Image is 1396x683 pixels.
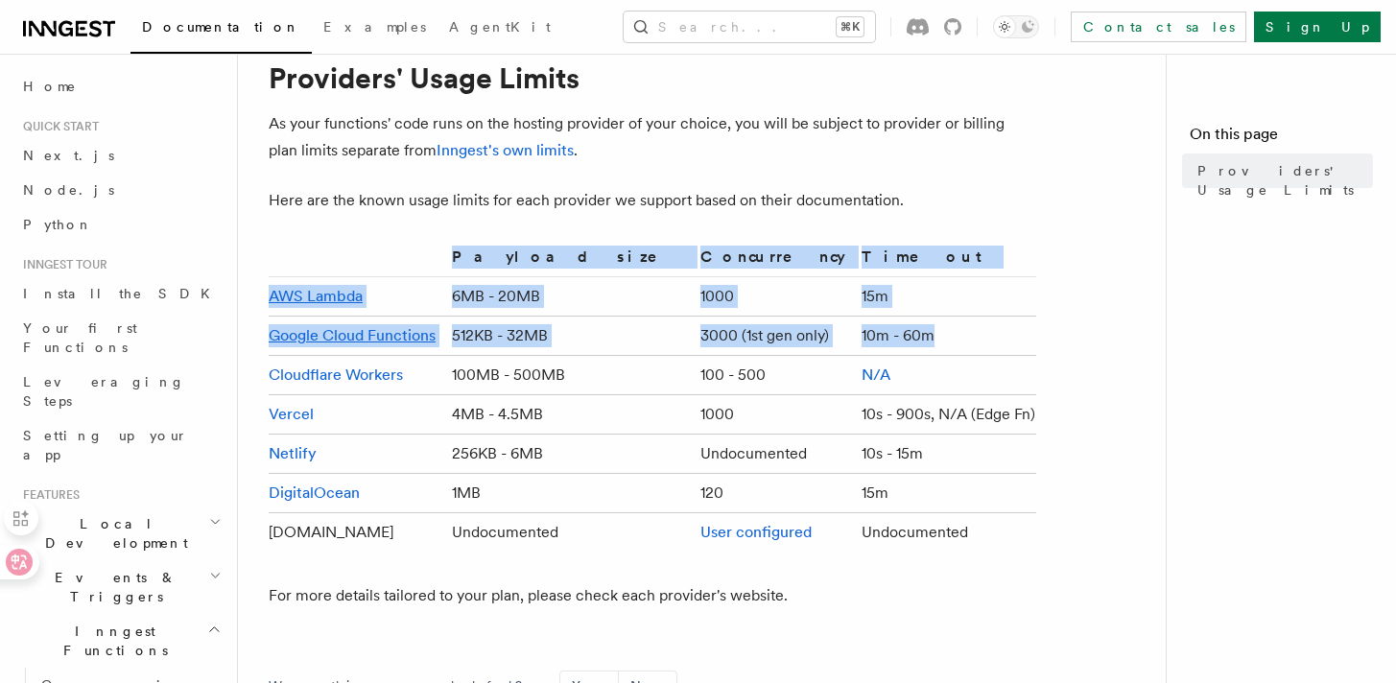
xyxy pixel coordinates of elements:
[312,6,438,52] a: Examples
[693,435,854,474] td: Undocumented
[15,506,225,560] button: Local Development
[444,435,693,474] td: 256KB - 6MB
[15,69,225,104] a: Home
[269,444,317,462] a: Netlify
[269,110,1036,164] p: As your functions' code runs on the hosting provider of your choice, you will be subject to provi...
[1254,12,1381,42] a: Sign Up
[15,560,225,614] button: Events & Triggers
[15,119,99,134] span: Quick start
[437,141,574,159] a: Inngest's own limits
[269,60,1036,95] h1: Providers' Usage Limits
[269,483,360,502] a: DigitalOcean
[693,474,854,513] td: 120
[23,77,77,96] span: Home
[269,287,363,305] a: AWS Lambda
[693,317,854,356] td: 3000 (1st gen only)
[444,317,693,356] td: 512KB - 32MB
[23,320,137,355] span: Your first Functions
[23,286,222,301] span: Install the SDK
[23,428,188,462] span: Setting up your app
[862,365,890,384] a: N/A
[323,19,426,35] span: Examples
[269,405,314,423] a: Vercel
[269,187,1036,214] p: Here are the known usage limits for each provider we support based on their documentation.
[700,523,812,541] a: User configured
[269,513,444,553] td: [DOMAIN_NAME]
[693,245,854,277] th: Concurrency
[23,182,114,198] span: Node.js
[15,365,225,418] a: Leveraging Steps
[15,173,225,207] a: Node.js
[1197,161,1373,200] span: Providers' Usage Limits
[449,19,551,35] span: AgentKit
[624,12,875,42] button: Search...⌘K
[854,245,1036,277] th: Timeout
[438,6,562,52] a: AgentKit
[23,374,185,409] span: Leveraging Steps
[15,514,209,553] span: Local Development
[1190,123,1373,153] h4: On this page
[15,622,207,660] span: Inngest Functions
[444,356,693,395] td: 100MB - 500MB
[1071,12,1246,42] a: Contact sales
[693,356,854,395] td: 100 - 500
[15,418,225,472] a: Setting up your app
[854,317,1036,356] td: 10m - 60m
[15,311,225,365] a: Your first Functions
[15,568,209,606] span: Events & Triggers
[15,207,225,242] a: Python
[854,435,1036,474] td: 10s - 15m
[142,19,300,35] span: Documentation
[993,15,1039,38] button: Toggle dark mode
[15,257,107,272] span: Inngest tour
[23,217,93,232] span: Python
[854,513,1036,553] td: Undocumented
[15,138,225,173] a: Next.js
[15,614,225,668] button: Inngest Functions
[444,245,693,277] th: Payload size
[269,326,436,344] a: Google Cloud Functions
[15,487,80,503] span: Features
[1190,153,1373,207] a: Providers' Usage Limits
[444,395,693,435] td: 4MB - 4.5MB
[15,276,225,311] a: Install the SDK
[693,277,854,317] td: 1000
[269,582,1036,609] p: For more details tailored to your plan, please check each provider's website.
[444,474,693,513] td: 1MB
[444,277,693,317] td: 6MB - 20MB
[444,513,693,553] td: Undocumented
[269,365,403,384] a: Cloudflare Workers
[693,395,854,435] td: 1000
[854,277,1036,317] td: 15m
[130,6,312,54] a: Documentation
[854,395,1036,435] td: 10s - 900s, N/A (Edge Fn)
[23,148,114,163] span: Next.js
[854,474,1036,513] td: 15m
[837,17,864,36] kbd: ⌘K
